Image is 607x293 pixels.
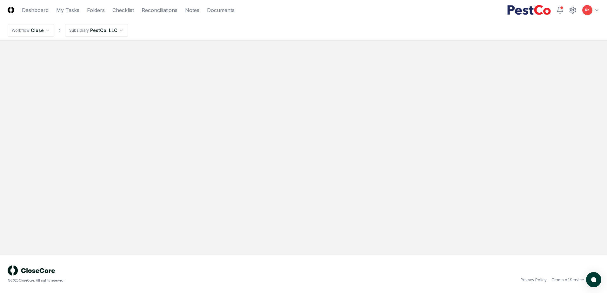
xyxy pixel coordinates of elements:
[586,272,601,287] button: atlas-launcher
[552,277,584,283] a: Terms of Service
[87,6,105,14] a: Folders
[207,6,235,14] a: Documents
[582,4,593,16] button: RK
[56,6,79,14] a: My Tasks
[8,24,128,37] nav: breadcrumb
[185,6,199,14] a: Notes
[112,6,134,14] a: Checklist
[507,5,551,15] img: PestCo logo
[585,8,590,12] span: RK
[8,265,55,276] img: logo
[8,278,303,283] div: © 2025 CloseCore. All rights reserved.
[12,28,30,33] div: Workflow
[22,6,49,14] a: Dashboard
[521,277,547,283] a: Privacy Policy
[69,28,89,33] div: Subsidiary
[142,6,177,14] a: Reconciliations
[8,7,14,13] img: Logo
